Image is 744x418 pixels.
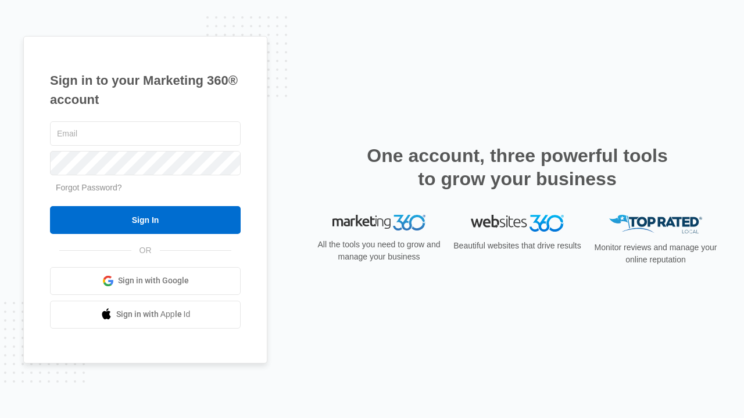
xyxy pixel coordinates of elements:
[452,240,582,252] p: Beautiful websites that drive results
[50,121,241,146] input: Email
[609,215,702,234] img: Top Rated Local
[314,239,444,263] p: All the tools you need to grow and manage your business
[591,242,721,266] p: Monitor reviews and manage your online reputation
[363,144,671,190] h2: One account, three powerful tools to grow your business
[50,267,241,295] a: Sign in with Google
[50,71,241,109] h1: Sign in to your Marketing 360® account
[50,301,241,329] a: Sign in with Apple Id
[118,275,189,287] span: Sign in with Google
[116,308,191,320] span: Sign in with Apple Id
[56,183,122,192] a: Forgot Password?
[131,244,160,257] span: OR
[332,215,425,231] img: Marketing 360
[50,206,241,234] input: Sign In
[471,215,564,232] img: Websites 360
